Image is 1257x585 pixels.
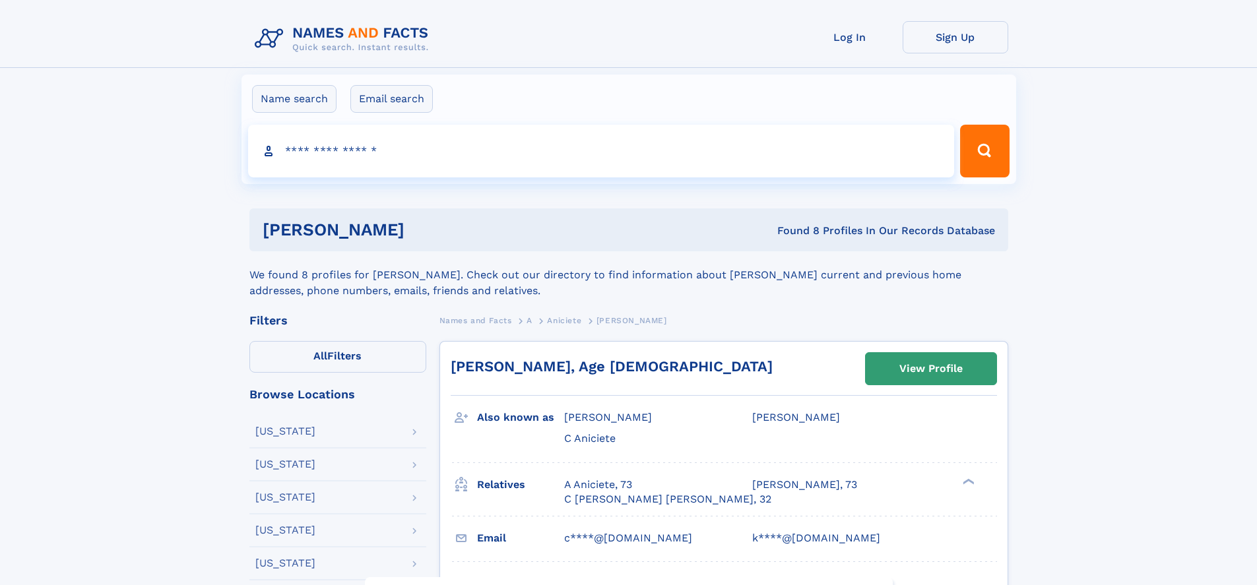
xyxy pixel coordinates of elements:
[249,21,439,57] img: Logo Names and Facts
[477,527,564,549] h3: Email
[477,474,564,496] h3: Relatives
[959,477,975,485] div: ❯
[899,354,963,384] div: View Profile
[252,85,337,113] label: Name search
[797,21,903,53] a: Log In
[527,312,532,328] a: A
[547,312,581,328] a: Aniciete
[439,312,512,328] a: Names and Facts
[564,477,632,492] a: A Aniciete, 73
[313,350,327,362] span: All
[752,411,840,423] span: [PERSON_NAME]
[350,85,433,113] label: Email search
[249,388,426,400] div: Browse Locations
[249,341,426,373] label: Filters
[255,492,315,503] div: [US_STATE]
[960,125,1009,177] button: Search Button
[591,224,995,238] div: Found 8 Profiles In Our Records Database
[249,251,1008,299] div: We found 8 profiles for [PERSON_NAME]. Check out our directory to find information about [PERSON_...
[596,316,667,325] span: [PERSON_NAME]
[564,411,652,423] span: [PERSON_NAME]
[255,459,315,470] div: [US_STATE]
[903,21,1008,53] a: Sign Up
[451,358,773,375] a: [PERSON_NAME], Age [DEMOGRAPHIC_DATA]
[255,426,315,437] div: [US_STATE]
[564,492,771,507] a: C [PERSON_NAME] [PERSON_NAME], 32
[255,525,315,536] div: [US_STATE]
[527,316,532,325] span: A
[564,432,616,445] span: C Aniciete
[263,222,591,238] h1: [PERSON_NAME]
[866,353,996,385] a: View Profile
[248,125,955,177] input: search input
[477,406,564,429] h3: Also known as
[547,316,581,325] span: Aniciete
[249,315,426,326] div: Filters
[255,558,315,569] div: [US_STATE]
[752,477,857,492] a: [PERSON_NAME], 73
